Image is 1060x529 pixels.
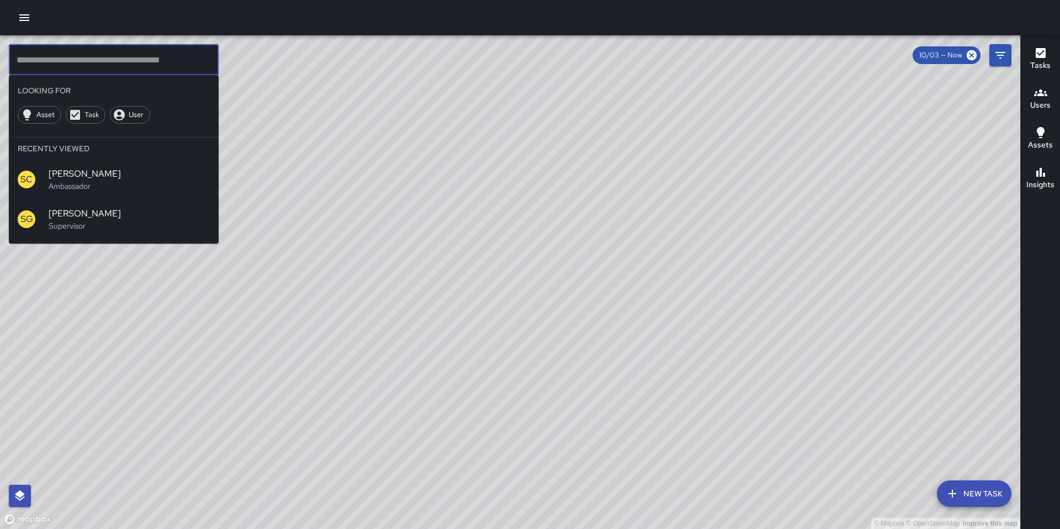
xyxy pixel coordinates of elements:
div: SG[PERSON_NAME]Supervisor [9,199,219,239]
span: Asset [30,109,61,120]
div: SC[PERSON_NAME]Ambassador [9,160,219,199]
span: User [123,109,150,120]
p: SG [20,213,33,226]
button: Assets [1021,119,1060,159]
p: SC [20,173,33,186]
h6: Tasks [1030,60,1051,72]
span: Task [78,109,105,120]
span: [PERSON_NAME] [49,167,210,181]
button: Insights [1021,159,1060,199]
div: Task [66,106,105,124]
button: New Task [937,480,1011,507]
span: [PERSON_NAME] [49,207,210,220]
p: Supervisor [49,220,210,231]
button: Tasks [1021,40,1060,80]
div: 10/03 — Now [913,46,981,64]
li: Looking For [9,80,219,102]
h6: Assets [1028,139,1053,151]
button: Filters [989,44,1011,66]
li: Recently Viewed [9,137,219,160]
div: Asset [18,106,61,124]
h6: Users [1030,99,1051,112]
p: Ambassador [49,181,210,192]
span: 10/03 — Now [913,50,969,61]
button: Users [1021,80,1060,119]
h6: Insights [1026,179,1054,191]
div: User [110,106,150,124]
